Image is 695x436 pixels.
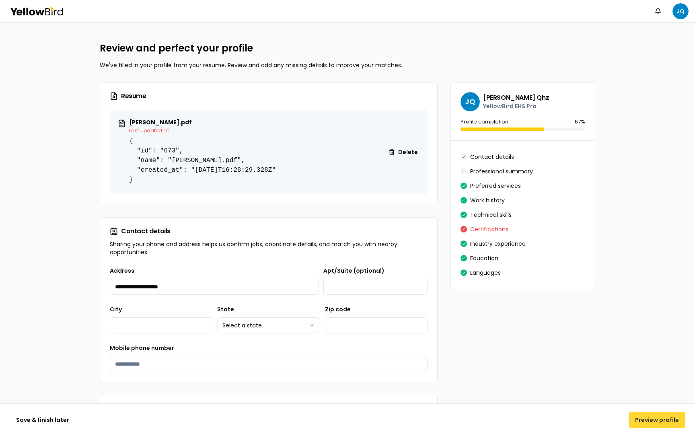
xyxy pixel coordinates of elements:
[470,179,521,192] button: Preferred services
[483,102,549,110] p: YellowBird EHS Pro
[100,42,595,55] h2: Review and perfect your profile
[470,208,512,221] button: Technical skills
[129,119,276,125] p: [PERSON_NAME].pdf
[470,237,526,250] button: Industry experience
[470,266,501,279] button: Languages
[217,305,234,313] label: State
[461,118,508,126] p: Profile completion
[129,128,276,134] p: Last updated on
[483,93,549,102] h3: [PERSON_NAME] Qhz
[470,165,533,178] button: Professional summary
[575,118,585,126] p: 67 %
[461,92,480,111] span: JQ
[121,228,171,234] div: Contact details
[398,148,418,156] span: Delete
[110,305,122,313] label: City
[323,267,385,275] label: Apt/Suite (optional)
[129,136,276,185] pre: { "id": "673", "name": "[PERSON_NAME].pdf", "created_at": "[DATE]T16:28:29.328Z" }
[382,144,424,160] button: Delete
[672,3,689,19] span: JQ
[470,223,508,236] button: Certifications
[470,194,505,207] button: Work history
[110,344,174,352] label: Mobile phone number
[110,240,428,256] p: Sharing your phone and address helps us confirm jobs, coordinate details, and match you with near...
[629,412,685,428] button: Preview profile
[10,412,76,428] button: Save & finish later
[470,150,514,163] button: Contact details
[325,305,351,313] label: Zip code
[100,61,595,69] p: We've filled in your profile from your resume. Review and add any missing details to improve your...
[470,252,498,265] button: Education
[110,92,428,100] h3: Resume
[110,267,134,275] label: Address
